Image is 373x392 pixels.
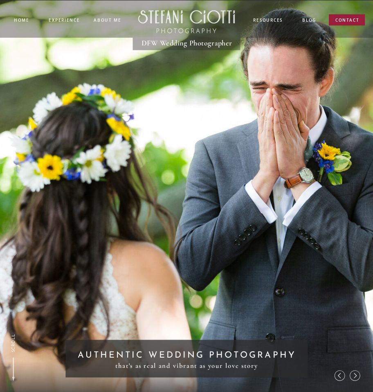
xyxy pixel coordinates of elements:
a: blog [302,17,316,24]
h2: AUTHENTIC wedding photography [70,349,304,361]
h1: DFW Wedding Photographer [135,38,238,49]
a: resources [253,17,283,24]
a: ABOUT ME [94,17,121,23]
a: contact [335,17,359,26]
a: Home [14,17,29,23]
h3: that's as real and vibrant as your love story [110,362,263,369]
a: SCROLL [10,333,17,352]
a: experience [49,17,79,22]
